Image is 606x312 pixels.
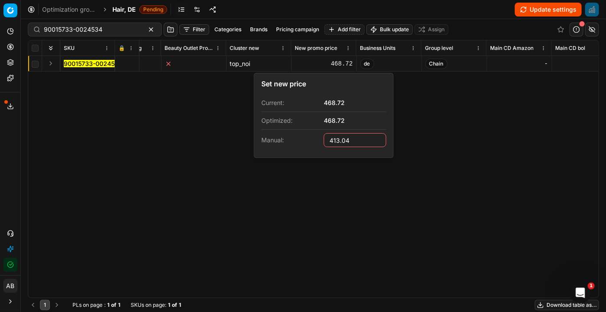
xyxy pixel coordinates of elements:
dt: Current: [261,94,324,112]
span: Main CD Amazon [490,45,534,52]
span: Group level [425,45,453,52]
nav: pagination [28,300,62,310]
mark: 90015733-0024534 [64,60,122,67]
dt: Manual: [261,129,324,151]
span: Pending [139,5,167,14]
strong: 1 [107,302,109,309]
span: 1 [588,282,595,289]
button: Assign [415,24,448,35]
div: Set new price [261,80,386,87]
div: : [72,302,120,309]
button: Categories [211,24,245,35]
span: Chain [425,59,448,69]
button: Download table as... [535,300,599,310]
span: New promo price [295,45,337,52]
strong: 1 [118,302,120,309]
button: Add filter [324,24,365,35]
span: Main CD bol [555,45,585,52]
span: Beauty Outlet Product [165,45,214,52]
button: Expand [46,58,56,69]
button: Filter [179,24,209,35]
button: Brands [247,24,271,35]
button: Bulk update [366,24,413,35]
span: 🔒 [119,45,125,52]
span: Business Units [360,45,395,52]
nav: breadcrumb [42,5,167,14]
button: 468.72 [324,99,345,107]
button: 468.72 [324,116,345,125]
button: AB [3,279,17,293]
span: SKU [64,45,75,52]
strong: of [172,302,177,309]
button: Pricing campaign [273,24,323,35]
span: Cluster new [230,45,259,52]
span: Hair, DE [112,5,136,14]
button: 90015733-0024534 [64,59,122,68]
span: Hair, DEPending [112,5,167,14]
dt: Optimized: [261,112,324,129]
span: PLs on page [72,302,102,309]
button: 1 [40,300,50,310]
button: Expand all [46,43,56,53]
span: AB [4,279,17,292]
button: Update settings [515,3,582,16]
div: top_noi [230,59,288,68]
a: Optimization groups [42,5,98,14]
strong: of [111,302,116,309]
span: de [360,59,374,69]
input: Search by SKU or title [44,25,139,34]
button: Go to previous page [28,300,38,310]
strong: 1 [179,302,181,309]
strong: 1 [168,302,170,309]
div: 468.72 [295,59,353,68]
div: - [491,59,548,68]
span: SKUs on page : [131,302,166,309]
button: Go to next page [52,300,62,310]
iframe: Intercom live chat [570,282,591,303]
